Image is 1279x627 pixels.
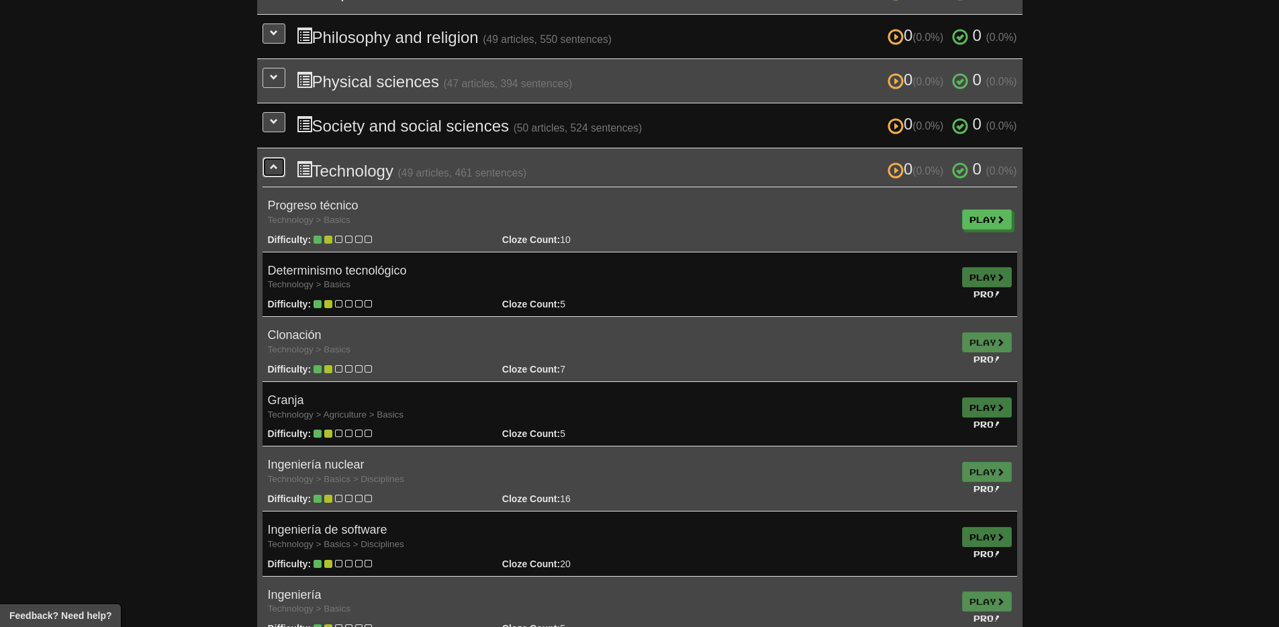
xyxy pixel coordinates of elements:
span: 0 [973,160,982,178]
span: 0 [888,115,948,133]
small: Technology > Basics > Disciplines [268,539,404,549]
small: (49 articles, 550 sentences) [483,34,612,45]
small: (0.0%) [986,76,1017,87]
h4: Ingeniería [268,589,951,616]
span: 0 [888,160,948,178]
h4: Ingeniería nuclear [268,459,951,485]
div: 20 [492,557,668,571]
strong: Difficulty: [268,428,312,439]
span: 0 [973,115,982,133]
span: 0 [888,70,948,89]
small: (47 articles, 394 sentences) [444,78,573,89]
small: Technology > Basics [268,215,350,225]
small: (0.0%) [912,32,943,43]
strong: Cloze Count: [502,234,560,245]
small: (0.0%) [986,32,1017,43]
strong: Difficulty: [268,299,312,309]
div: 10 [492,233,668,246]
strong: Cloze Count: [502,299,560,309]
small: (0.0%) [912,76,943,87]
strong: Difficulty: [268,234,312,245]
h3: Philosophy and religion [296,27,1017,46]
small: Technology > Agriculture > Basics [268,409,404,420]
strong: Difficulty: [268,559,312,569]
small: Pro! [974,484,1000,493]
small: Pro! [974,614,1000,623]
span: 0 [973,70,982,89]
small: (0.0%) [912,165,943,177]
small: Pro! [974,354,1000,364]
h4: Determinismo tecnológico [268,264,951,291]
h4: Clonación [268,329,951,356]
strong: Cloze Count: [502,493,560,504]
strong: Cloze Count: [502,559,560,569]
strong: Difficulty: [268,493,312,504]
small: (49 articles, 461 sentences) [398,167,527,179]
div: 7 [492,363,668,376]
small: (50 articles, 524 sentences) [514,122,643,134]
h3: Society and social sciences [296,115,1017,135]
small: Technology > Basics > Disciplines [268,474,404,484]
h4: Progreso técnico [268,199,951,226]
div: 5 [492,427,668,440]
small: Technology > Basics [268,604,350,614]
h4: Ingeniería de software [268,524,951,550]
small: Technology > Basics [268,279,350,289]
h4: Granja [268,394,951,421]
a: Play [962,209,1012,230]
small: (0.0%) [986,120,1017,132]
small: Technology > Basics [268,344,350,354]
small: Pro! [974,420,1000,429]
small: Pro! [974,289,1000,299]
h3: Technology [296,160,1017,180]
small: Pro! [974,549,1000,559]
strong: Difficulty: [268,364,312,375]
h3: Physical sciences [296,71,1017,91]
span: Open feedback widget [9,609,111,622]
div: 5 [492,297,668,311]
strong: Cloze Count: [502,428,560,439]
small: (0.0%) [912,120,943,132]
strong: Cloze Count: [502,364,560,375]
span: 0 [973,26,982,44]
small: (0.0%) [986,165,1017,177]
div: 16 [492,492,668,505]
span: 0 [888,26,948,44]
